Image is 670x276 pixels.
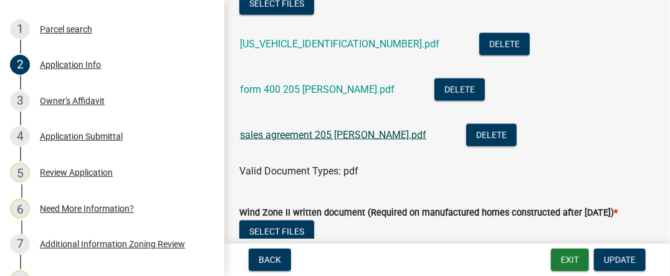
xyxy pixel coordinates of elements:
[240,83,395,95] a: form 400 205 [PERSON_NAME].pdf
[594,249,646,271] button: Update
[10,126,30,146] div: 4
[40,240,185,249] div: Additional Information Zoning Review
[479,39,530,50] wm-modal-confirm: Delete Document
[10,199,30,219] div: 6
[10,19,30,39] div: 1
[551,249,589,271] button: Exit
[40,168,113,177] div: Review Application
[10,234,30,254] div: 7
[40,132,123,141] div: Application Submittal
[40,60,101,69] div: Application Info
[40,25,92,34] div: Parcel search
[240,129,426,141] a: sales agreement 205 [PERSON_NAME].pdf
[259,255,281,265] span: Back
[466,130,517,141] wm-modal-confirm: Delete Document
[10,91,30,111] div: 3
[240,38,439,50] a: [US_VEHICLE_IDENTIFICATION_NUMBER].pdf
[604,255,636,265] span: Update
[434,84,485,96] wm-modal-confirm: Delete Document
[466,124,517,146] button: Delete
[249,249,291,271] button: Back
[40,97,105,105] div: Owner's Affidavit
[239,166,358,178] span: Valid Document Types: pdf
[239,209,618,218] label: Wind Zone II written document (Required on manufactured homes constructed after [DATE])
[40,204,134,213] div: Need More Information?
[10,163,30,183] div: 5
[239,221,314,243] button: Select files
[10,55,30,75] div: 2
[479,33,530,55] button: Delete
[434,79,485,101] button: Delete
